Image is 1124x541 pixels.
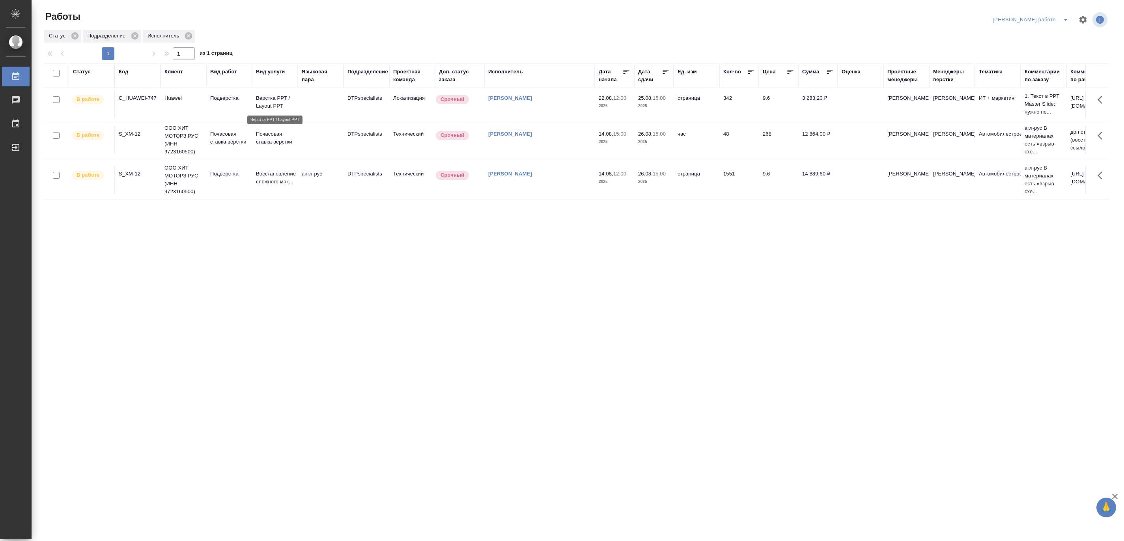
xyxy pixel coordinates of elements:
[119,130,157,138] div: S_XM-12
[344,90,389,118] td: DTPspecialists
[979,68,1003,76] div: Тематика
[599,171,613,177] p: 14.08,
[44,30,81,43] div: Статус
[302,68,340,84] div: Языковая пара
[83,30,141,43] div: Подразделение
[979,94,1017,102] p: ИТ + маркетинг
[71,170,110,181] div: Исполнитель выполняет работу
[883,126,929,154] td: [PERSON_NAME]
[49,32,68,40] p: Статус
[210,94,248,102] p: Подверстка
[1096,498,1116,517] button: 🙏
[119,68,128,76] div: Код
[1093,90,1112,109] button: Здесь прячутся важные кнопки
[488,95,532,101] a: [PERSON_NAME]
[599,131,613,137] p: 14.08,
[1092,12,1109,27] span: Посмотреть информацию
[344,166,389,194] td: DTPspecialists
[298,166,344,194] td: англ-рус
[256,130,294,146] p: Почасовая ставка верстки
[256,68,285,76] div: Вид услуги
[674,126,719,154] td: час
[488,68,523,76] div: Исполнитель
[719,90,759,118] td: 342
[73,68,91,76] div: Статус
[488,131,532,137] a: [PERSON_NAME]
[638,95,653,101] p: 25.08,
[719,166,759,194] td: 1551
[883,166,929,194] td: [PERSON_NAME]
[638,68,662,84] div: Дата сдачи
[1025,124,1062,156] p: агл-рус В материалах есть «взрыв-схе...
[599,95,613,101] p: 22.08,
[77,95,99,103] p: В работе
[77,171,99,179] p: В работе
[759,90,798,118] td: 9.6
[1025,68,1062,84] div: Комментарии по заказу
[164,164,202,196] p: ООО ХИТ МОТОРЗ РУС (ИНН 9723160500)
[719,126,759,154] td: 48
[488,171,532,177] a: [PERSON_NAME]
[1100,499,1113,516] span: 🙏
[347,68,388,76] div: Подразделение
[164,124,202,156] p: ООО ХИТ МОТОРЗ РУС (ИНН 9723160500)
[389,166,435,194] td: Технический
[678,68,697,76] div: Ед. изм
[883,90,929,118] td: [PERSON_NAME]
[143,30,195,43] div: Исполнитель
[1093,126,1112,145] button: Здесь прячутся важные кнопки
[256,94,294,110] p: Верстка PPT / Layout PPT
[393,68,431,84] div: Проектная команда
[653,171,666,177] p: 15:00
[210,68,237,76] div: Вид работ
[763,68,776,76] div: Цена
[71,94,110,105] div: Исполнитель выполняет работу
[1070,170,1108,186] p: [URL][DOMAIN_NAME]..
[613,131,626,137] p: 15:00
[1070,94,1108,110] p: [URL][DOMAIN_NAME]..
[119,170,157,178] div: S_XM-12
[933,94,971,102] p: [PERSON_NAME]
[599,138,630,146] p: 2025
[759,126,798,154] td: 268
[599,178,630,186] p: 2025
[344,126,389,154] td: DTPspecialists
[613,171,626,177] p: 12:00
[43,10,80,23] span: Работы
[638,178,670,186] p: 2025
[653,95,666,101] p: 15:00
[1025,92,1062,116] p: 1. Текст в PPT Master Slide: нужно пе...
[653,131,666,137] p: 15:00
[887,68,925,84] div: Проектные менеджеры
[441,95,464,103] p: Срочный
[210,130,248,146] p: Почасовая ставка верстки
[723,68,741,76] div: Кол-во
[798,166,838,194] td: 14 889,60 ₽
[210,170,248,178] p: Подверстка
[798,126,838,154] td: 12 864,00 ₽
[164,68,183,76] div: Клиент
[71,130,110,141] div: Исполнитель выполняет работу
[979,130,1017,138] p: Автомобилестроение
[638,171,653,177] p: 26.08,
[256,170,294,186] p: Восстановление сложного мак...
[933,170,971,178] p: [PERSON_NAME]
[979,170,1017,178] p: Автомобилестроение
[441,131,464,139] p: Срочный
[200,49,233,60] span: из 1 страниц
[389,90,435,118] td: Локализация
[1070,68,1108,84] div: Комментарии по работе
[441,171,464,179] p: Срочный
[638,102,670,110] p: 2025
[991,13,1074,26] div: split button
[638,131,653,137] p: 26.08,
[638,138,670,146] p: 2025
[1074,10,1092,29] span: Настроить таблицу
[798,90,838,118] td: 3 283,20 ₽
[933,130,971,138] p: [PERSON_NAME]
[389,126,435,154] td: Технический
[842,68,861,76] div: Оценка
[599,102,630,110] p: 2025
[613,95,626,101] p: 12:00
[599,68,622,84] div: Дата начала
